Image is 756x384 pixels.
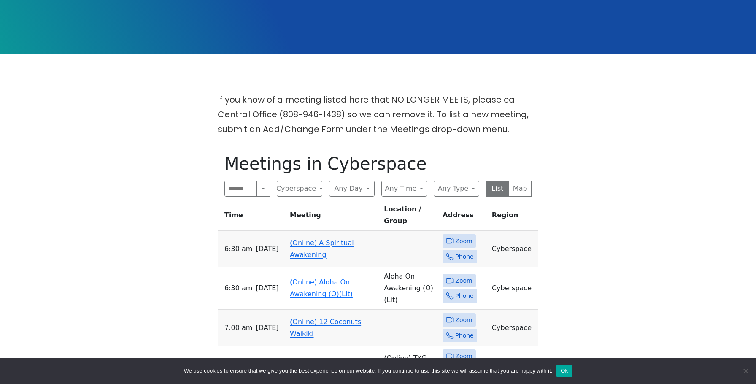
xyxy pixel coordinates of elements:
span: 7:00 AM [224,322,252,334]
span: [DATE] [256,322,278,334]
th: Time [218,203,286,231]
a: (Online) 12 Coconuts Waikiki [290,318,361,338]
th: Region [489,203,538,231]
button: Search [256,181,270,197]
td: Aloha On Awakening (O) (Lit) [381,267,439,310]
button: Ok [556,365,572,377]
input: Search [224,181,257,197]
a: (Online) Aloha On Awakening (O)(Lit) [290,278,353,298]
a: (Online) A Spiritual Awakening [290,239,354,259]
span: [DATE] [256,243,278,255]
button: Cyberspace [277,181,322,197]
td: Cyberspace [489,267,538,310]
button: Any Time [381,181,427,197]
span: 6:30 AM [224,243,252,255]
th: Address [439,203,489,231]
span: Phone [455,330,473,341]
span: No [741,367,750,375]
span: Phone [455,291,473,301]
button: Any Day [329,181,375,197]
td: Cyberspace [489,231,538,267]
span: Zoom [455,351,472,362]
span: Phone [455,251,473,262]
span: Zoom [455,315,472,325]
td: Cyberspace [489,310,538,346]
th: Meeting [286,203,381,231]
td: Cyberspace [489,346,538,382]
span: We use cookies to ensure that we give you the best experience on our website. If you continue to ... [184,367,552,375]
h1: Meetings in Cyberspace [224,154,532,174]
p: If you know of a meeting listed here that NO LONGER MEETS, please call Central Office (808-946-14... [218,92,538,137]
td: (Online) TYG Online [381,346,439,382]
button: Map [509,181,532,197]
span: [DATE] [256,282,278,294]
button: List [486,181,509,197]
th: Location / Group [381,203,439,231]
span: 6:30 AM [224,282,252,294]
button: Any Type [434,181,479,197]
span: Zoom [455,276,472,286]
span: Zoom [455,236,472,246]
